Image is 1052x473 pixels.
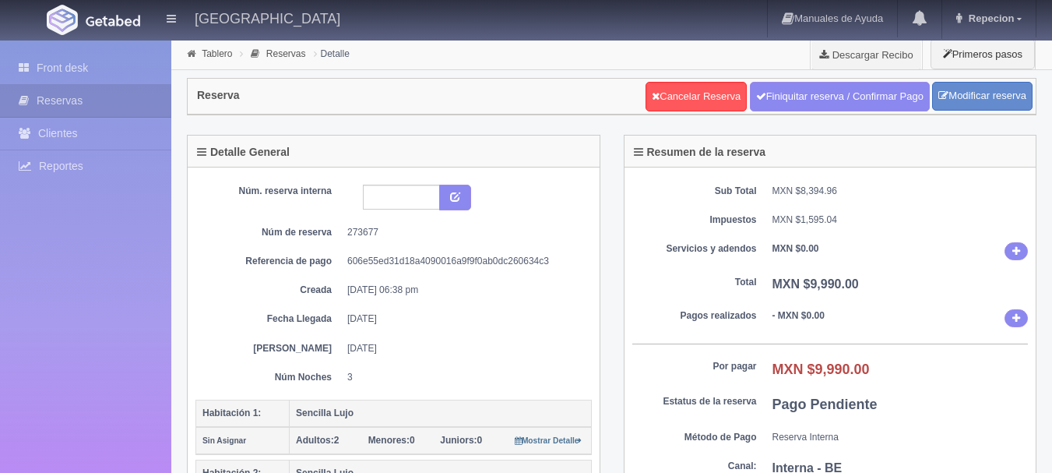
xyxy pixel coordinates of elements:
[368,435,410,446] strong: Menores:
[207,226,332,239] dt: Núm de reserva
[207,284,332,297] dt: Creada
[207,255,332,268] dt: Referencia de pago
[440,435,477,446] strong: Juniors:
[772,310,825,321] b: - MXN $0.00
[207,185,332,198] dt: Núm. reserva interna
[197,90,240,101] h4: Reserva
[632,214,757,227] dt: Impuestos
[646,82,747,111] a: Cancelar Reserva
[632,395,757,408] dt: Estatus de la reserva
[811,39,922,70] a: Descargar Recibo
[86,15,140,26] img: Getabed
[772,214,1029,227] dd: MXN $1,595.04
[202,48,232,59] a: Tablero
[634,146,766,158] h4: Resumen de la reserva
[932,82,1033,111] a: Modificar reserva
[368,435,415,446] span: 0
[772,277,859,291] b: MXN $9,990.00
[632,360,757,373] dt: Por pagar
[750,82,930,111] a: Finiquitar reserva / Confirmar Pago
[347,342,580,355] dd: [DATE]
[347,312,580,326] dd: [DATE]
[440,435,482,446] span: 0
[931,39,1035,69] button: Primeros pasos
[195,8,340,27] h4: [GEOGRAPHIC_DATA]
[290,400,592,427] th: Sencilla Lujo
[772,243,819,254] b: MXN $0.00
[965,12,1015,24] span: Repecion
[347,255,580,268] dd: 606e55ed31d18a4090016a9f9f0ab0dc260634c3
[632,431,757,444] dt: Método de Pago
[772,431,1029,444] dd: Reserva Interna
[207,312,332,326] dt: Fecha Llegada
[202,436,246,445] small: Sin Asignar
[772,397,878,412] b: Pago Pendiente
[632,242,757,256] dt: Servicios y adendos
[207,342,332,355] dt: [PERSON_NAME]
[47,5,78,35] img: Getabed
[347,284,580,297] dd: [DATE] 06:38 pm
[632,185,757,198] dt: Sub Total
[202,408,261,418] b: Habitación 1:
[347,371,580,384] dd: 3
[515,436,582,445] small: Mostrar Detalle
[197,146,290,158] h4: Detalle General
[207,371,332,384] dt: Núm Noches
[515,435,582,446] a: Mostrar Detalle
[310,46,354,61] li: Detalle
[772,362,870,377] b: MXN $9,990.00
[296,435,339,446] span: 2
[266,48,306,59] a: Reservas
[632,276,757,289] dt: Total
[772,185,1029,198] dd: MXN $8,394.96
[632,460,757,473] dt: Canal:
[347,226,580,239] dd: 273677
[296,435,334,446] strong: Adultos:
[632,309,757,323] dt: Pagos realizados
